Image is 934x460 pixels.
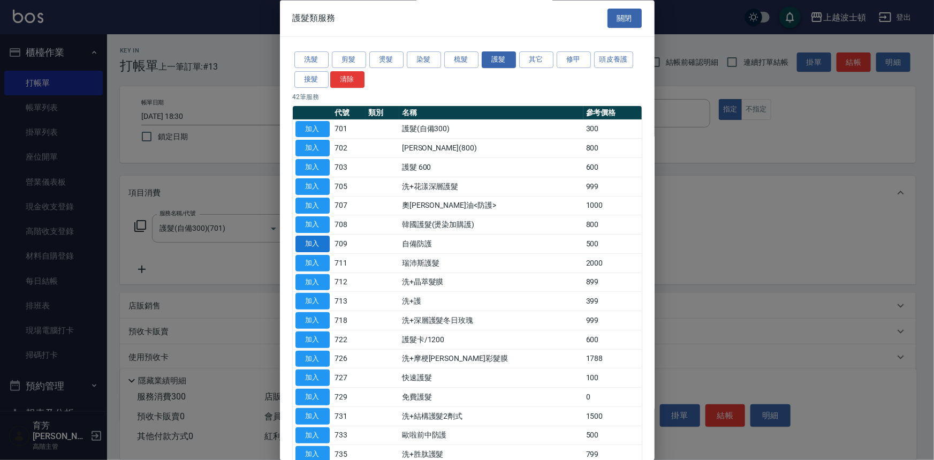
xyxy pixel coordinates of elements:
button: 剪髮 [332,52,366,69]
td: 護髮(自備300) [399,120,583,139]
td: 洗+摩梗[PERSON_NAME]彩髮膜 [399,350,583,369]
td: 洗+晶萃髮膜 [399,273,583,292]
td: 712 [332,273,366,292]
td: 731 [332,407,366,426]
button: 加入 [295,331,330,348]
button: 關閉 [608,9,642,28]
td: 500 [583,235,642,254]
button: 其它 [519,52,553,69]
button: 加入 [295,351,330,367]
button: 接髮 [294,71,329,88]
td: 899 [583,273,642,292]
button: 加入 [295,121,330,138]
td: 洗+結構護髮2劑式 [399,407,583,426]
td: 702 [332,139,366,158]
td: 1788 [583,350,642,369]
td: 洗+花漾深層護髮 [399,177,583,197]
button: 加入 [295,370,330,387]
th: 名稱 [399,106,583,120]
button: 清除 [330,71,365,88]
td: 709 [332,235,366,254]
button: 染髮 [407,52,441,69]
button: 加入 [295,140,330,157]
td: 999 [583,311,642,330]
td: 快速護髮 [399,368,583,388]
td: 500 [583,426,642,446]
td: 洗+護 [399,292,583,311]
button: 加入 [295,160,330,176]
td: 歐啦前中防護 [399,426,583,446]
td: 729 [332,388,366,407]
td: 800 [583,215,642,235]
td: 800 [583,139,642,158]
button: 加入 [295,389,330,406]
td: 733 [332,426,366,446]
td: 2000 [583,254,642,273]
td: 洗+深層護髮冬日玫瑰 [399,311,583,330]
span: 護髮類服務 [293,13,336,24]
button: 頭皮養護 [594,52,634,69]
td: 100 [583,368,642,388]
td: [PERSON_NAME](800) [399,139,583,158]
td: 韓國護髮(燙染加購護) [399,215,583,235]
td: 722 [332,330,366,350]
button: 加入 [295,293,330,310]
td: 奧[PERSON_NAME]油<防護> [399,197,583,216]
button: 加入 [295,198,330,214]
button: 梳髮 [444,52,479,69]
button: 加入 [295,313,330,329]
td: 718 [332,311,366,330]
th: 代號 [332,106,366,120]
td: 300 [583,120,642,139]
button: 加入 [295,236,330,253]
button: 加入 [295,255,330,272]
td: 399 [583,292,642,311]
td: 999 [583,177,642,197]
p: 42 筆服務 [293,92,642,102]
td: 727 [332,368,366,388]
td: 707 [332,197,366,216]
td: 705 [332,177,366,197]
td: 自備防護 [399,235,583,254]
td: 600 [583,158,642,177]
button: 護髮 [482,52,516,69]
td: 免費護髮 [399,388,583,407]
td: 600 [583,330,642,350]
td: 1500 [583,407,642,426]
td: 護髮 600 [399,158,583,177]
button: 加入 [295,217,330,233]
button: 修甲 [557,52,591,69]
td: 1000 [583,197,642,216]
td: 713 [332,292,366,311]
td: 0 [583,388,642,407]
td: 護髮卡/1200 [399,330,583,350]
td: 瑞沛斯護髮 [399,254,583,273]
button: 加入 [295,178,330,195]
td: 726 [332,350,366,369]
td: 708 [332,215,366,235]
td: 703 [332,158,366,177]
th: 類別 [366,106,399,120]
button: 加入 [295,274,330,291]
button: 加入 [295,427,330,444]
td: 701 [332,120,366,139]
th: 參考價格 [583,106,642,120]
td: 711 [332,254,366,273]
button: 燙髮 [369,52,404,69]
button: 加入 [295,408,330,425]
button: 洗髮 [294,52,329,69]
